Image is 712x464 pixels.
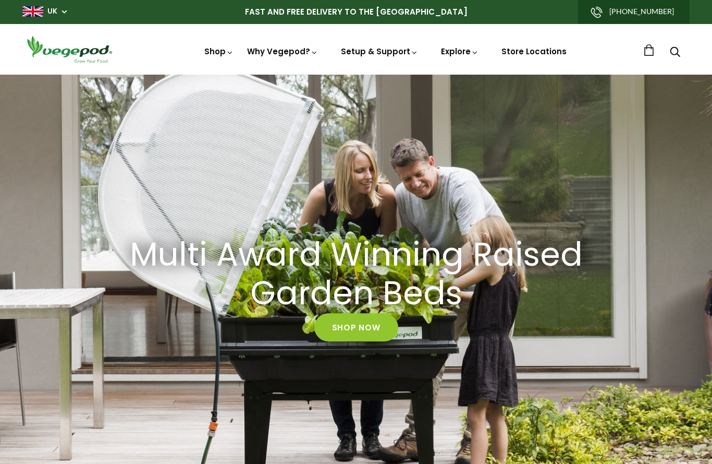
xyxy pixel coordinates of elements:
img: gb_large.png [22,6,43,17]
h2: Multi Award Winning Raised Garden Beds [121,235,591,314]
a: Setup & Support [341,46,418,57]
a: Shop Now [314,313,398,341]
a: Shop [204,46,234,57]
a: UK [47,6,57,17]
a: Store Locations [501,46,567,57]
a: Why Vegepod? [247,46,318,57]
a: Multi Award Winning Raised Garden Beds [108,235,604,314]
a: Explore [441,46,478,57]
a: Search [670,47,680,58]
img: Vegepod [22,34,116,64]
